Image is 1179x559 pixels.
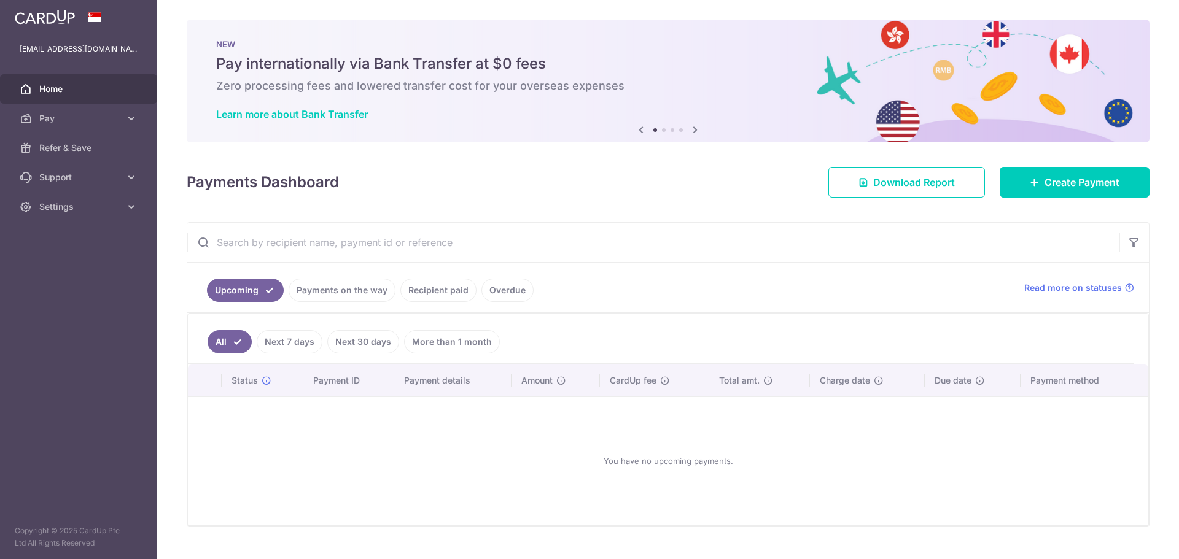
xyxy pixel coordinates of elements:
a: More than 1 month [404,330,500,353]
h4: Payments Dashboard [187,171,339,193]
span: Pay [39,112,120,125]
a: Recipient paid [400,279,477,302]
h6: Zero processing fees and lowered transfer cost for your overseas expenses [216,79,1120,93]
span: Support [39,171,120,183]
a: Overdue [481,279,534,302]
a: Download Report [828,167,985,198]
span: Amount [521,374,553,387]
a: Read more on statuses [1024,282,1134,294]
span: Total amt. [719,374,760,387]
span: Charge date [820,374,870,387]
a: Next 30 days [327,330,399,353]
p: [EMAIL_ADDRESS][DOMAIN_NAME] [20,43,138,55]
span: Settings [39,201,120,213]
div: You have no upcoming payments. [203,407,1134,515]
a: Upcoming [207,279,284,302]
th: Payment method [1021,364,1148,396]
span: CardUp fee [610,374,656,387]
a: Payments on the way [289,279,395,302]
span: Read more on statuses [1024,282,1122,294]
img: CardUp [15,10,75,25]
a: Learn more about Bank Transfer [216,108,368,120]
a: Next 7 days [257,330,322,353]
span: Download Report [873,175,955,190]
th: Payment ID [303,364,394,396]
th: Payment details [394,364,512,396]
span: Due date [935,374,971,387]
span: Create Payment [1045,175,1119,190]
p: NEW [216,39,1120,49]
span: Home [39,83,120,95]
h5: Pay internationally via Bank Transfer at $0 fees [216,54,1120,74]
a: All [208,330,252,353]
a: Create Payment [1000,167,1150,198]
input: Search by recipient name, payment id or reference [187,223,1119,262]
span: Refer & Save [39,142,120,154]
span: Status [232,374,258,387]
img: Bank transfer banner [187,20,1150,142]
